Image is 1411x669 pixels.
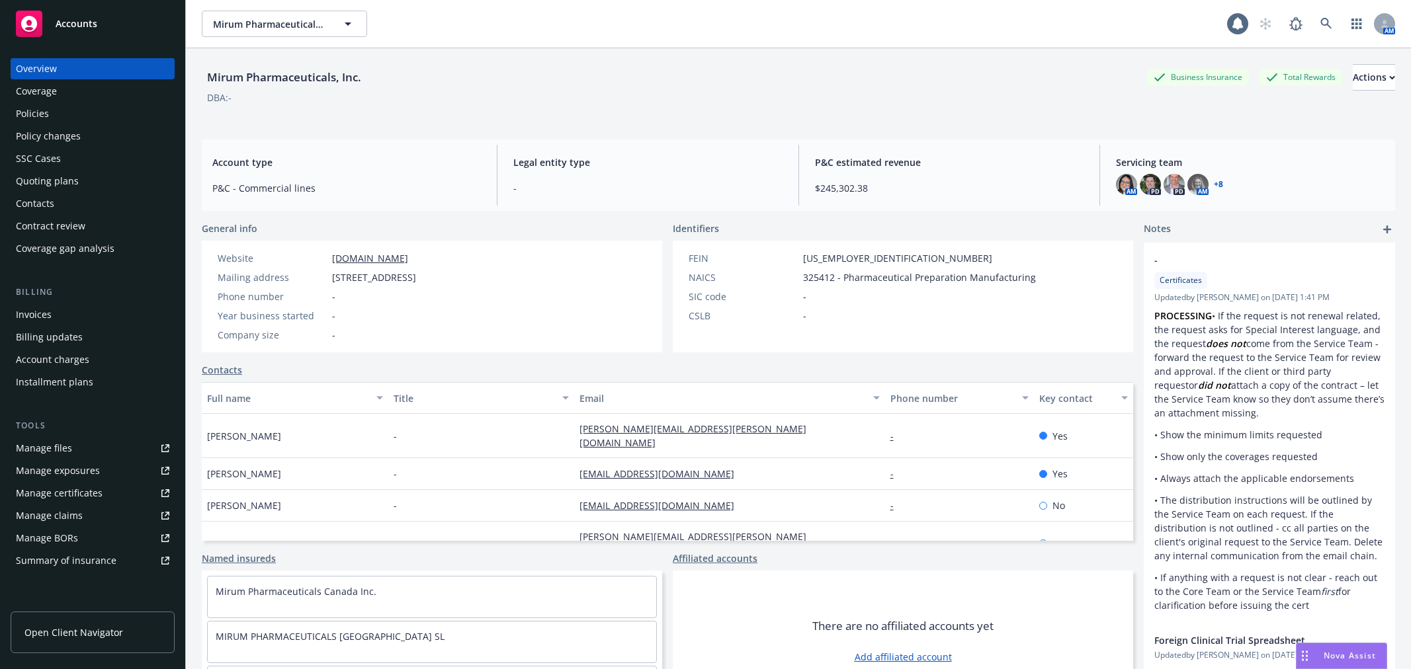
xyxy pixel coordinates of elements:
div: Contract review [16,216,85,237]
div: Mailing address [218,270,327,284]
div: SSC Cases [16,148,61,169]
div: Policy changes [16,126,81,147]
span: Updated by [PERSON_NAME] on [DATE] 1:41 PM [1154,292,1385,303]
div: Contacts [16,193,54,214]
a: Billing updates [11,327,175,348]
a: - [890,467,904,480]
span: Certificates [1160,274,1202,286]
span: [US_EMPLOYER_IDENTIFICATION_NUMBER] [803,251,992,265]
span: Legal entity type [513,155,782,169]
div: Analytics hub [11,598,175,611]
span: Yes [1052,429,1068,443]
div: Website [218,251,327,265]
a: Invoices [11,304,175,325]
button: Title [388,382,575,414]
a: Contract review [11,216,175,237]
div: Account charges [16,349,89,370]
span: - [394,467,397,481]
span: P&C - Commercial lines [212,181,481,195]
span: Notes [1144,221,1171,237]
div: Email [579,391,865,405]
a: Contacts [11,193,175,214]
a: Add affiliated account [855,650,952,664]
div: Full name [207,391,368,405]
a: Policies [11,103,175,124]
div: Company size [218,328,327,342]
span: Updated by [PERSON_NAME] on [DATE] 9:47 AM [1154,649,1385,661]
span: - [513,181,782,195]
a: Manage certificates [11,483,175,504]
p: • If the request is not renewal related, the request asks for Special Interest language, and the ... [1154,309,1385,420]
p: • Always attach the applicable endorsements [1154,471,1385,485]
button: Email [574,382,884,414]
span: There are no affiliated accounts yet [812,618,994,634]
img: photo [1140,174,1161,195]
a: Accounts [11,5,175,42]
div: Drag to move [1297,643,1313,668]
img: photo [1187,174,1209,195]
a: Mirum Pharmaceuticals Canada Inc. [216,585,376,598]
div: Manage certificates [16,483,103,504]
span: - [332,309,335,323]
a: Search [1313,11,1340,37]
div: -CertificatesUpdatedby [PERSON_NAME] on [DATE] 1:41 PMPROCESSING• If the request is not renewal r... [1144,243,1395,623]
a: Summary of insurance [11,550,175,571]
strong: PROCESSING [1154,309,1212,322]
span: Nova Assist [1324,650,1376,661]
a: Affiliated accounts [673,551,757,565]
div: Quoting plans [16,171,79,192]
a: Manage exposures [11,460,175,481]
img: photo [1164,174,1185,195]
span: - [394,498,397,512]
div: FEIN [689,251,798,265]
div: Billing [11,286,175,299]
span: Account type [212,155,481,169]
p: • Show only the coverages requested [1154,450,1385,463]
div: Manage BORs [16,528,78,549]
a: Overview [11,58,175,79]
a: SSC Cases [11,148,175,169]
span: Identifiers [673,221,719,235]
span: - [394,537,397,551]
a: Named insureds [202,551,276,565]
em: did not [1198,379,1231,391]
a: +8 [1214,180,1223,188]
span: Mirum Pharmaceuticals, Inc. [213,17,327,31]
span: Yes [1052,467,1068,481]
a: Installment plans [11,372,175,393]
span: No [1052,498,1065,512]
span: [PERSON_NAME] [207,498,281,512]
a: Manage files [11,438,175,459]
div: Billing updates [16,327,83,348]
a: [EMAIL_ADDRESS][DOMAIN_NAME] [579,499,745,512]
div: Summary of insurance [16,550,116,571]
span: $245,302.38 [815,181,1084,195]
div: DBA: - [207,91,232,104]
div: Business Insurance [1147,69,1249,85]
a: Start snowing [1252,11,1279,37]
a: Policy changes [11,126,175,147]
button: Mirum Pharmaceuticals, Inc. [202,11,367,37]
div: Manage claims [16,505,83,526]
a: [EMAIL_ADDRESS][DOMAIN_NAME] [579,467,745,480]
button: Nova Assist [1296,643,1387,669]
div: Phone number [890,391,1014,405]
em: does not [1206,337,1246,350]
span: - [332,328,335,342]
a: - [890,499,904,512]
div: Key contact [1039,391,1113,405]
div: Phone number [218,290,327,303]
a: Coverage [11,81,175,102]
span: - [1154,253,1350,267]
button: Actions [1353,64,1395,91]
p: • Show the minimum limits requested [1154,428,1385,442]
a: [PERSON_NAME][EMAIL_ADDRESS][PERSON_NAME][DOMAIN_NAME] [579,422,806,449]
a: Quoting plans [11,171,175,192]
div: Coverage [16,81,57,102]
em: first [1321,585,1338,598]
span: 325412 - Pharmaceutical Preparation Manufacturing [803,270,1036,284]
span: General info [202,221,257,235]
a: MIRUM PHARMACEUTICALS [GEOGRAPHIC_DATA] SL [216,630,445,643]
span: No [1052,537,1065,551]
